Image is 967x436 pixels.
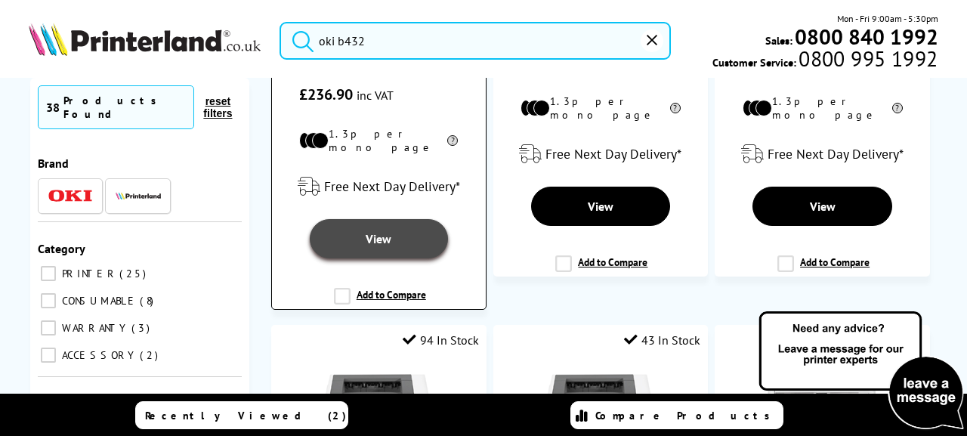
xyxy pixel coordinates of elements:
[38,241,85,256] span: Category
[777,255,870,284] label: Add to Compare
[41,320,56,336] input: WARRANTY 3
[58,294,138,308] span: CONSUMABLE
[501,133,701,175] div: modal_delivery
[38,156,69,171] span: Brand
[722,133,922,175] div: modal_delivery
[41,293,56,308] input: CONSUMABLE 8
[403,332,479,348] div: 94 In Stock
[796,51,938,66] span: 0800 995 1992
[131,321,153,335] span: 3
[768,145,904,162] span: Free Next Day Delivery*
[299,85,353,104] span: £236.90
[334,288,426,317] label: Add to Compare
[29,23,261,55] img: Printerland Logo
[324,178,460,195] span: Free Next Day Delivery*
[29,23,261,58] a: Printerland Logo
[357,88,394,103] span: inc VAT
[743,94,903,122] li: 1.3p per mono page
[116,192,161,199] img: Printerland
[588,199,613,214] span: View
[765,33,792,48] span: Sales:
[299,127,458,154] li: 1.3p per mono page
[41,266,56,281] input: PRINTER 25
[810,199,836,214] span: View
[755,309,967,433] img: Open Live Chat window
[280,22,671,60] input: Sea
[145,409,347,422] span: Recently Viewed (2)
[119,267,150,280] span: 25
[310,219,448,258] a: View
[58,321,130,335] span: WARRANTY
[555,255,647,284] label: Add to Compare
[41,348,56,363] input: ACCESSORY 2
[140,294,157,308] span: 8
[48,190,93,203] img: OKI
[194,94,242,120] button: reset filters
[140,348,162,362] span: 2
[752,187,891,226] a: View
[531,187,670,226] a: View
[46,100,60,115] span: 38
[545,145,681,162] span: Free Next Day Delivery*
[624,332,700,348] div: 43 In Stock
[58,348,138,362] span: ACCESSORY
[595,409,778,422] span: Compare Products
[837,11,938,26] span: Mon - Fri 9:00am - 5:30pm
[712,51,938,70] span: Customer Service:
[366,231,391,246] span: View
[63,94,186,121] div: Products Found
[570,401,783,429] a: Compare Products
[792,29,938,44] a: 0800 840 1992
[280,165,478,208] div: modal_delivery
[795,23,938,51] b: 0800 840 1992
[58,267,118,280] span: PRINTER
[135,401,348,429] a: Recently Viewed (2)
[521,94,681,122] li: 1.3p per mono page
